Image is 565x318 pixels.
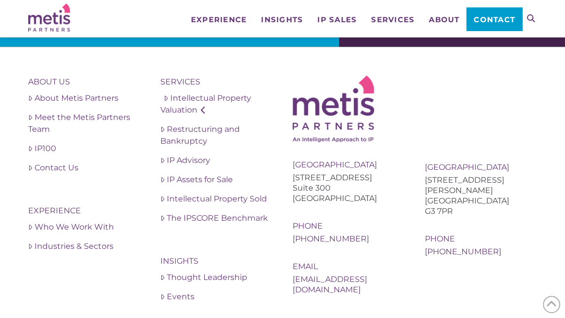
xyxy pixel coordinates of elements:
a: Thought Leadership [160,272,272,283]
span: IP Sales [317,16,357,23]
h4: About Us [28,76,140,88]
div: [GEOGRAPHIC_DATA] [425,196,537,206]
a: Meet the Metis Partners Team [28,112,140,135]
span: Back to Top [543,296,560,313]
h4: Insights [160,255,272,268]
a: IP100 [28,143,140,155]
div: Phone [425,234,537,244]
a: [PHONE_NUMBER] [425,247,501,256]
div: [GEOGRAPHIC_DATA] [293,193,405,203]
div: Email [293,261,405,272]
div: [GEOGRAPHIC_DATA] [293,159,405,170]
div: [STREET_ADDRESS] [293,172,405,183]
a: Contact [466,7,522,31]
a: Restructuring and Bankruptcy [160,123,272,147]
a: [PHONE_NUMBER] [293,234,369,243]
div: Suite 300 [293,183,405,193]
a: Contact Us [28,162,140,174]
span: Insights [261,16,303,23]
h4: Experience [28,204,140,217]
span: Services [371,16,414,23]
a: The IPSCORE Benchmark [160,212,272,224]
div: [STREET_ADDRESS][PERSON_NAME] [425,175,537,196]
div: G3 7PR [425,206,537,216]
a: [EMAIL_ADDRESS][DOMAIN_NAME] [293,275,367,294]
h4: Services [160,76,272,88]
a: Intellectual Property Valuation [160,92,272,116]
a: About Metis Partners [28,92,140,104]
a: Who We Work With [28,221,140,233]
a: Intellectual Property Sold [160,193,272,205]
span: Experience [191,16,247,23]
a: IP Assets for Sale [160,174,272,186]
a: IP Advisory [160,155,272,166]
img: Metis Partners [28,3,70,32]
span: About [429,16,459,23]
a: Industries & Sectors [28,240,140,252]
div: [GEOGRAPHIC_DATA] [425,162,537,172]
span: Contact [474,16,515,23]
a: Events [160,291,272,303]
img: Metis Logo [293,76,374,142]
div: Phone [293,221,405,231]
